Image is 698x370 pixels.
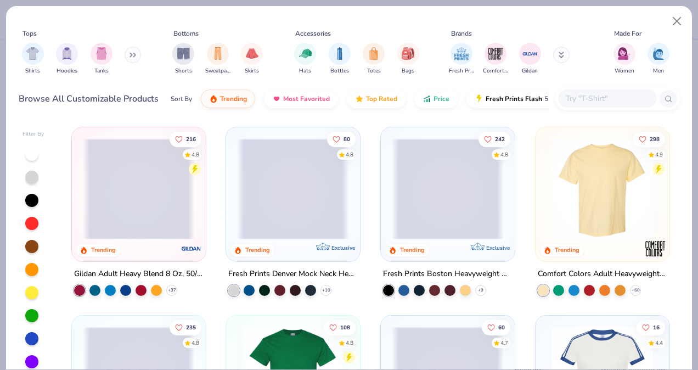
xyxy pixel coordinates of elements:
[500,339,508,347] div: 4.7
[246,47,258,60] img: Skirts Image
[453,46,470,62] img: Fresh Prints Image
[212,47,224,60] img: Sweatpants Image
[383,267,513,281] div: Fresh Prints Boston Heavyweight Hoodie
[186,324,196,330] span: 235
[449,43,474,75] div: filter for Fresh Prints
[329,43,351,75] button: filter button
[618,47,631,60] img: Women Image
[194,138,306,239] img: a164e800-7022-4571-a324-30c76f641635
[324,319,356,335] button: Like
[171,94,192,104] div: Sort By
[544,93,585,105] span: 5 day delivery
[22,43,44,75] div: filter for Shirts
[330,67,349,75] span: Bottles
[397,43,419,75] button: filter button
[414,89,458,108] button: Price
[466,89,593,108] button: Fresh Prints Flash5 day delivery
[482,319,510,335] button: Like
[264,89,338,108] button: Most Favorited
[397,43,419,75] div: filter for Bags
[205,43,230,75] div: filter for Sweatpants
[94,67,109,75] span: Tanks
[299,67,311,75] span: Hats
[180,238,202,260] img: Gildan logo
[655,339,663,347] div: 4.4
[173,29,199,38] div: Bottoms
[655,150,663,159] div: 4.9
[363,43,385,75] div: filter for Totes
[363,43,385,75] button: filter button
[74,267,204,281] div: Gildan Adult Heavy Blend 8 Oz. 50/50 Hooded Sweatshirt
[172,43,194,75] button: filter button
[648,43,669,75] div: filter for Men
[483,67,508,75] span: Comfort Colors
[475,94,483,103] img: flash.gif
[201,89,255,108] button: Trending
[192,339,199,347] div: 4.8
[22,29,37,38] div: Tops
[56,43,78,75] div: filter for Hoodies
[486,94,542,103] span: Fresh Prints Flash
[25,67,40,75] span: Shirts
[19,92,159,105] div: Browse All Customizable Products
[192,150,199,159] div: 4.8
[637,319,665,335] button: Like
[322,287,330,294] span: + 10
[272,94,281,103] img: most_fav.gif
[434,94,449,103] span: Price
[299,47,312,60] img: Hats Image
[341,324,351,330] span: 108
[366,94,397,103] span: Top Rated
[209,94,218,103] img: trending.gif
[615,67,634,75] span: Women
[402,67,414,75] span: Bags
[653,324,660,330] span: 16
[483,43,508,75] div: filter for Comfort Colors
[451,29,472,38] div: Brands
[220,94,247,103] span: Trending
[61,47,73,60] img: Hoodies Image
[631,287,639,294] span: + 60
[613,43,635,75] button: filter button
[331,244,355,251] span: Exclusive
[522,67,538,75] span: Gildan
[328,131,356,147] button: Like
[483,43,508,75] button: filter button
[519,43,541,75] button: filter button
[652,47,665,60] img: Men Image
[170,319,201,335] button: Like
[91,43,112,75] div: filter for Tanks
[519,43,541,75] div: filter for Gildan
[295,29,331,38] div: Accessories
[205,43,230,75] button: filter button
[653,67,664,75] span: Men
[175,67,192,75] span: Shorts
[449,43,474,75] button: filter button
[177,47,190,60] img: Shorts Image
[498,324,505,330] span: 60
[167,287,176,294] span: + 37
[479,131,510,147] button: Like
[368,47,380,60] img: Totes Image
[355,94,364,103] img: TopRated.gif
[172,43,194,75] div: filter for Shorts
[547,138,658,239] img: 029b8af0-80e6-406f-9fdc-fdf898547912
[500,150,508,159] div: 4.8
[334,47,346,60] img: Bottles Image
[522,46,538,62] img: Gildan Image
[478,287,483,294] span: + 9
[648,43,669,75] button: filter button
[565,92,649,105] input: Try "T-Shirt"
[205,67,230,75] span: Sweatpants
[228,267,358,281] div: Fresh Prints Denver Mock Neck Heavyweight Sweatshirt
[346,150,354,159] div: 4.8
[294,43,316,75] button: filter button
[344,136,351,142] span: 80
[495,136,505,142] span: 242
[241,43,263,75] button: filter button
[95,47,108,60] img: Tanks Image
[26,47,39,60] img: Shirts Image
[633,131,665,147] button: Like
[186,136,196,142] span: 216
[283,94,330,103] span: Most Favorited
